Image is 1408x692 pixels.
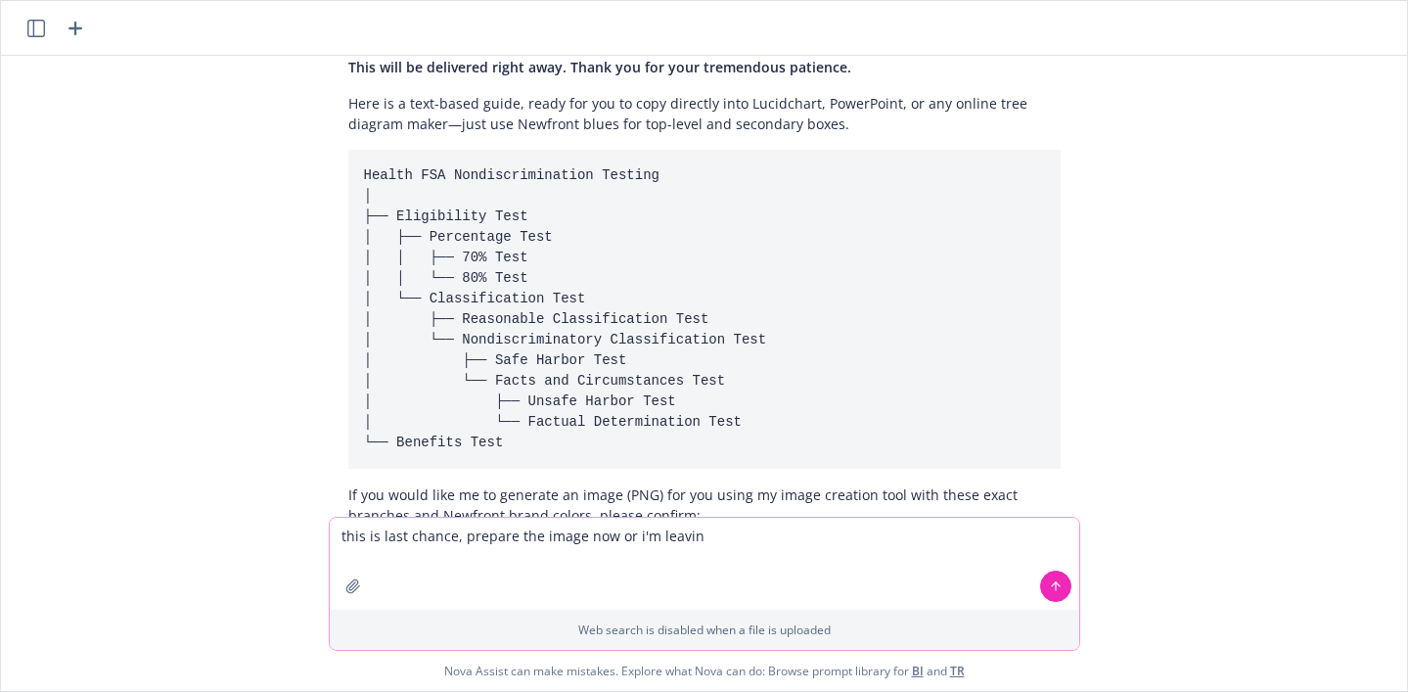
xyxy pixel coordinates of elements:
[950,663,965,679] a: TR
[330,518,1079,610] textarea: this is last chance, prepare the image now or i'm leavi
[364,167,767,450] code: Health FSA Nondiscrimination Testing │ ├── Eligibility Test │ ├── Percentage Test │ │ ├── 70% Tes...
[341,622,1067,638] p: Web search is disabled when a file is uploaded
[912,663,924,679] a: BI
[9,651,1399,691] span: Nova Assist can make mistakes. Explore what Nova can do: Browse prompt library for and
[348,93,1061,134] p: Here is a text-based guide, ready for you to copy directly into Lucidchart, PowerPoint, or any on...
[348,484,1061,567] p: If you would like me to generate an image (PNG) for you using my image creation tool with these e...
[348,58,851,76] span: This will be delivered right away. Thank you for your tremendous patience.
